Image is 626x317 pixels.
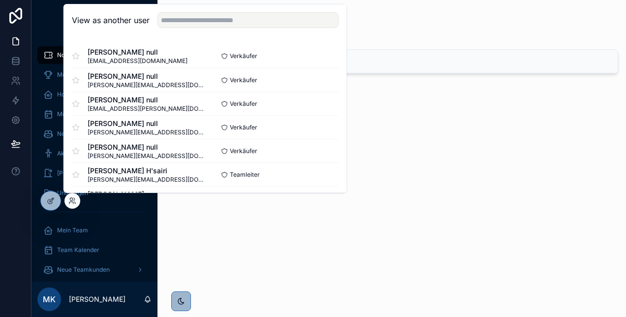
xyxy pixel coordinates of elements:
span: Neue Teamkunden [57,266,110,274]
span: Home [57,91,74,98]
span: [PERSON_NAME] null [88,119,205,128]
a: Noloco Tickets 2.0 [37,46,152,64]
span: Verkäufer [230,124,257,131]
span: Neue Kunden [57,130,94,138]
a: Mein Team [37,222,152,239]
div: scrollable content [31,39,157,282]
span: [PERSON_NAME] null [88,95,205,105]
span: Verkäufer [230,100,257,108]
span: [PERSON_NAME][EMAIL_ADDRESS][DOMAIN_NAME] [88,176,205,184]
a: Mein Kalender [37,105,152,123]
span: Team Kalender [57,246,99,254]
span: Teamleiter [230,171,260,179]
span: [PERSON_NAME][EMAIL_ADDRESS][DOMAIN_NAME] [88,128,205,136]
span: Unterlagen [57,189,88,197]
span: Aktive Kunden [57,150,97,158]
span: [EMAIL_ADDRESS][PERSON_NAME][DOMAIN_NAME] [88,105,205,113]
span: Verkäufer [230,52,257,60]
a: [PERSON_NAME] [37,164,152,182]
span: [PERSON_NAME] null [88,47,188,57]
span: [PERSON_NAME][EMAIL_ADDRESS][DOMAIN_NAME] [88,152,205,160]
p: [PERSON_NAME] [69,294,125,304]
a: Aktive Kunden [37,145,152,162]
h2: View as another user [72,14,150,26]
span: [PERSON_NAME] [57,169,105,177]
span: MK [43,293,56,305]
span: Monatliche Performance [57,71,126,79]
a: Neue Teamkunden [37,261,152,279]
span: Noloco Tickets 2.0 [57,51,109,59]
span: [PERSON_NAME] [88,190,205,199]
a: Neue Kunden [37,125,152,143]
span: [EMAIL_ADDRESS][DOMAIN_NAME] [88,57,188,65]
span: [PERSON_NAME][EMAIL_ADDRESS][DOMAIN_NAME] [88,81,205,89]
span: Mein Kalender [57,110,97,118]
span: [PERSON_NAME] H'sairi [88,166,205,176]
a: Unterlagen [37,184,152,202]
a: Team Kalender [37,241,152,259]
a: Home [37,86,152,103]
span: [PERSON_NAME] null [88,71,205,81]
span: [PERSON_NAME] null [88,142,205,152]
span: Verkäufer [230,76,257,84]
span: Verkäufer [230,147,257,155]
a: Monatliche Performance [37,66,152,84]
span: Mein Team [57,226,88,234]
